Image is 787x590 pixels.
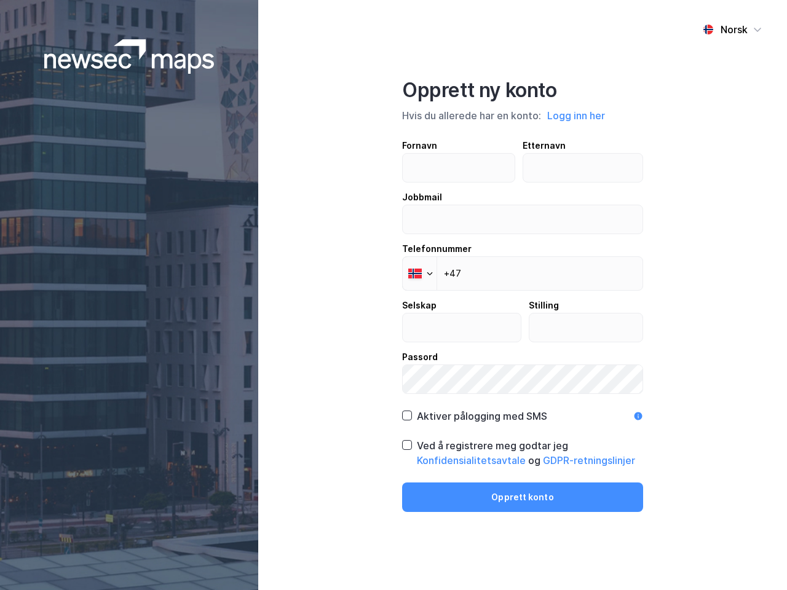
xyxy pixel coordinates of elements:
[726,531,787,590] iframe: Chat Widget
[523,138,644,153] div: Etternavn
[529,298,644,313] div: Stilling
[402,78,643,103] div: Opprett ny konto
[402,482,643,512] button: Opprett konto
[402,242,643,256] div: Telefonnummer
[721,22,748,37] div: Norsk
[402,190,643,205] div: Jobbmail
[402,298,521,313] div: Selskap
[402,350,643,364] div: Passord
[417,409,547,423] div: Aktiver pålogging med SMS
[403,257,437,290] div: Norway: + 47
[544,108,609,124] button: Logg inn her
[44,39,215,74] img: logoWhite.bf58a803f64e89776f2b079ca2356427.svg
[402,108,643,124] div: Hvis du allerede har en konto:
[417,438,643,468] div: Ved å registrere meg godtar jeg og
[402,138,515,153] div: Fornavn
[402,256,643,291] input: Telefonnummer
